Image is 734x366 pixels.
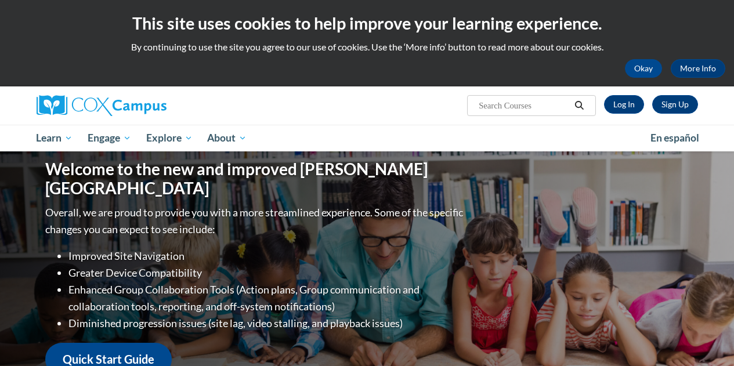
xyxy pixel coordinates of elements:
[68,248,466,264] li: Improved Site Navigation
[36,131,73,145] span: Learn
[643,126,707,150] a: En español
[68,315,466,332] li: Diminished progression issues (site lag, video stalling, and playback issues)
[9,41,725,53] p: By continuing to use the site you agree to our use of cookies. Use the ‘More info’ button to read...
[478,99,570,113] input: Search Courses
[9,12,725,35] h2: This site uses cookies to help improve your learning experience.
[207,131,247,145] span: About
[146,131,193,145] span: Explore
[37,95,245,116] a: Cox Campus
[29,125,81,151] a: Learn
[45,160,466,198] h1: Welcome to the new and improved [PERSON_NAME][GEOGRAPHIC_DATA]
[68,264,466,281] li: Greater Device Compatibility
[68,281,466,315] li: Enhanced Group Collaboration Tools (Action plans, Group communication and collaboration tools, re...
[45,204,466,238] p: Overall, we are proud to provide you with a more streamlined experience. Some of the specific cha...
[650,132,699,144] span: En español
[200,125,254,151] a: About
[139,125,200,151] a: Explore
[570,99,588,113] button: Search
[625,59,662,78] button: Okay
[28,125,707,151] div: Main menu
[604,95,644,114] a: Log In
[652,95,698,114] a: Register
[671,59,725,78] a: More Info
[37,95,167,116] img: Cox Campus
[88,131,131,145] span: Engage
[80,125,139,151] a: Engage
